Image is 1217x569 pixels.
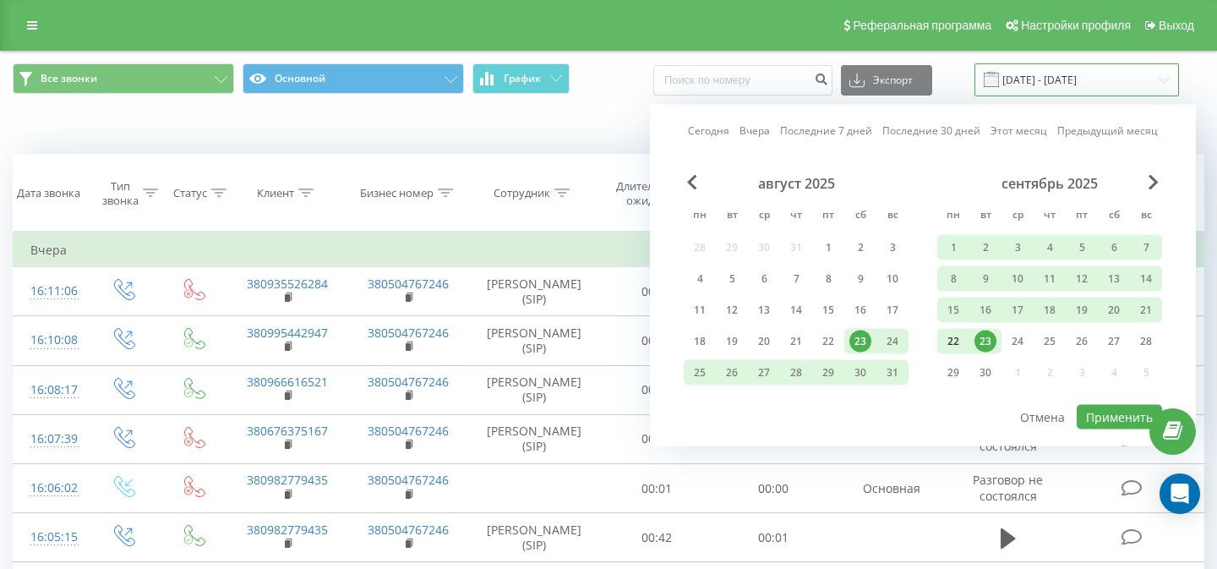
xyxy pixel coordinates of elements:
[1103,268,1125,290] div: 13
[368,374,449,390] a: 380504767246
[1130,329,1162,354] div: вс 28 сент. 2025 г.
[1101,204,1127,229] abbr: суббота
[882,123,980,139] a: Последние 30 дней
[716,298,748,323] div: вт 12 авг. 2025 г.
[841,65,932,96] button: Экспорт
[614,179,692,208] div: Длительность ожидания
[1066,266,1098,292] div: пт 12 сент. 2025 г.
[1098,329,1130,354] div: сб 27 сент. 2025 г.
[991,123,1047,139] a: Этот месяц
[1039,268,1061,290] div: 11
[721,331,743,353] div: 19
[876,266,909,292] div: вс 10 авг. 2025 г.
[974,331,996,353] div: 23
[1011,405,1074,429] button: Отмена
[368,522,449,538] a: 380504767246
[881,268,903,290] div: 10
[1069,204,1094,229] abbr: пятница
[102,179,139,208] div: Тип звонка
[1071,268,1093,290] div: 12
[785,299,807,321] div: 14
[853,19,991,32] span: Реферальная программа
[688,123,729,139] a: Сегодня
[748,266,780,292] div: ср 6 авг. 2025 г.
[780,329,812,354] div: чт 21 авг. 2025 г.
[942,362,964,384] div: 29
[753,331,775,353] div: 20
[1037,204,1062,229] abbr: четверг
[1130,235,1162,260] div: вс 7 сент. 2025 г.
[1071,331,1093,353] div: 26
[1057,123,1158,139] a: Предыдущий месяц
[812,266,844,292] div: пт 8 авг. 2025 г.
[1133,204,1159,229] abbr: воскресенье
[937,298,969,323] div: пн 15 сент. 2025 г.
[653,65,832,96] input: Поиск по номеру
[812,298,844,323] div: пт 15 авг. 2025 г.
[173,186,207,200] div: Статус
[812,329,844,354] div: пт 22 авг. 2025 г.
[1071,237,1093,259] div: 5
[1001,235,1034,260] div: ср 3 сент. 2025 г.
[785,268,807,290] div: 7
[942,237,964,259] div: 1
[360,186,434,200] div: Бизнес номер
[14,233,1204,267] td: Вчера
[876,298,909,323] div: вс 17 авг. 2025 г.
[1135,331,1157,353] div: 28
[689,268,711,290] div: 4
[1135,268,1157,290] div: 14
[1034,298,1066,323] div: чт 18 сент. 2025 г.
[599,464,716,513] td: 00:01
[974,299,996,321] div: 16
[785,362,807,384] div: 28
[969,329,1001,354] div: вт 23 сент. 2025 г.
[719,204,745,229] abbr: вторник
[881,299,903,321] div: 17
[748,329,780,354] div: ср 20 авг. 2025 г.
[599,513,716,562] td: 00:42
[844,329,876,354] div: сб 23 авг. 2025 г.
[817,299,839,321] div: 15
[684,360,716,386] div: пн 25 авг. 2025 г.
[1021,19,1131,32] span: Настройки профиля
[1159,19,1194,32] span: Выход
[849,362,871,384] div: 30
[817,237,839,259] div: 1
[716,360,748,386] div: вт 26 авг. 2025 г.
[715,464,832,513] td: 00:00
[817,268,839,290] div: 8
[1005,204,1030,229] abbr: среда
[1039,299,1061,321] div: 18
[848,204,873,229] abbr: суббота
[30,374,71,407] div: 16:08:17
[599,267,716,316] td: 00:13
[1001,266,1034,292] div: ср 10 сент. 2025 г.
[30,521,71,554] div: 16:05:15
[969,266,1001,292] div: вт 9 сент. 2025 г.
[469,365,599,414] td: [PERSON_NAME] (SIP)
[243,63,464,94] button: Основной
[684,329,716,354] div: пн 18 авг. 2025 г.
[832,464,952,513] td: Основная
[753,268,775,290] div: 6
[1039,331,1061,353] div: 25
[1039,237,1061,259] div: 4
[969,235,1001,260] div: вт 2 сент. 2025 г.
[783,204,809,229] abbr: четверг
[812,235,844,260] div: пт 1 авг. 2025 г.
[812,360,844,386] div: пт 29 авг. 2025 г.
[780,298,812,323] div: чт 14 авг. 2025 г.
[880,204,905,229] abbr: воскресенье
[1130,298,1162,323] div: вс 21 сент. 2025 г.
[689,362,711,384] div: 25
[780,266,812,292] div: чт 7 авг. 2025 г.
[257,186,294,200] div: Клиент
[247,374,328,390] a: 380966616521
[469,414,599,463] td: [PERSON_NAME] (SIP)
[941,204,966,229] abbr: понедельник
[974,362,996,384] div: 30
[687,175,697,190] span: Previous Month
[942,299,964,321] div: 15
[876,360,909,386] div: вс 31 авг. 2025 г.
